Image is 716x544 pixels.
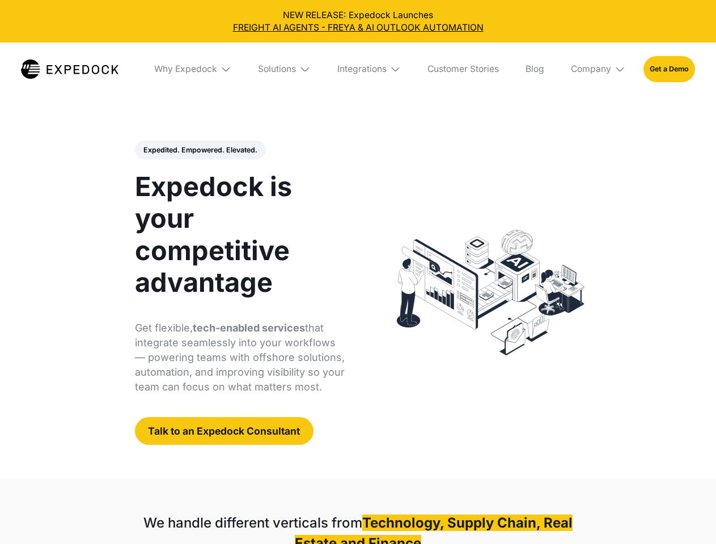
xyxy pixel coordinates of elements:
strong: We handle different verticals from [143,515,362,531]
div: Company [571,63,611,75]
p: Get flexible, that integrate seamlessly into your workflows — powering teams with offshore soluti... [135,321,345,394]
div: Solutions [258,63,296,75]
a: Talk to an Expedock Consultant [135,417,313,445]
div: Integrations [328,42,410,96]
a: Get a Demo [643,56,695,82]
strong: tech-enabled services [193,322,305,334]
div: Why Expedock [154,63,217,75]
a: Blog [516,42,553,96]
div: Solutions [249,42,320,96]
a: FREIGHT AI AGENTS - FREYA & AI OUTLOOK AUTOMATION [9,22,707,34]
a: Customer Stories [418,42,507,96]
div: Why Expedock [145,42,240,96]
div: Company [562,42,634,96]
div: NEW RELEASE: Expedock Launches [9,9,707,34]
h1: Expedock is your competitive advantage [135,171,345,298]
div: Integrations [337,63,387,75]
